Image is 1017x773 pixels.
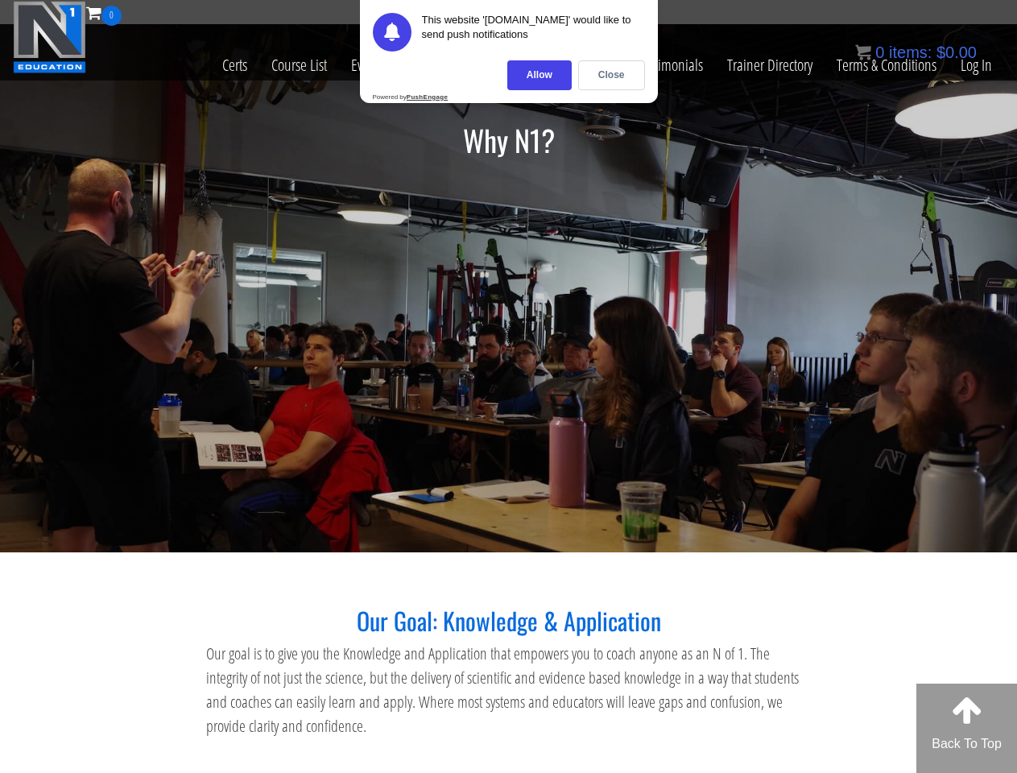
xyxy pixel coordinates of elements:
[210,26,259,105] a: Certs
[889,43,932,61] span: items:
[373,93,449,101] div: Powered by
[875,43,884,61] span: 0
[507,60,572,90] div: Allow
[715,26,825,105] a: Trainer Directory
[13,1,86,73] img: n1-education
[936,43,977,61] bdi: 0.00
[101,6,122,26] span: 0
[936,43,945,61] span: $
[916,734,1017,754] p: Back To Top
[825,26,949,105] a: Terms & Conditions
[855,43,977,61] a: 0 items: $0.00
[206,607,812,634] h2: Our Goal: Knowledge & Application
[422,13,645,52] div: This website '[DOMAIN_NAME]' would like to send push notifications
[339,26,396,105] a: Events
[949,26,1004,105] a: Log In
[259,26,339,105] a: Course List
[206,642,812,738] p: Our goal is to give you the Knowledge and Application that empowers you to coach anyone as an N o...
[578,60,645,90] div: Close
[86,2,122,23] a: 0
[855,44,871,60] img: icon11.png
[626,26,715,105] a: Testimonials
[407,93,448,101] strong: PushEngage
